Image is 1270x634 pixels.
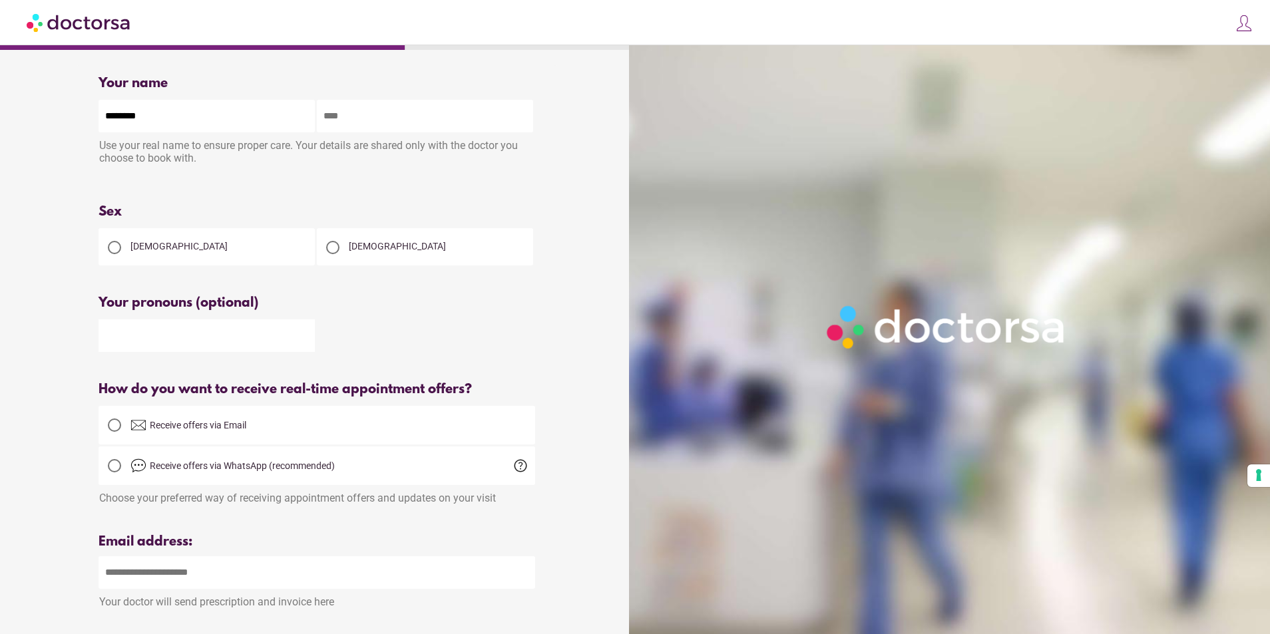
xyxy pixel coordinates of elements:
img: icons8-customer-100.png [1235,14,1253,33]
div: How do you want to receive real-time appointment offers? [99,382,535,397]
button: Your consent preferences for tracking technologies [1247,464,1270,487]
img: Logo-Doctorsa-trans-White-partial-flat.png [820,299,1074,355]
div: Your pronouns (optional) [99,295,535,311]
div: Your doctor will send prescription and invoice here [99,589,535,608]
span: [DEMOGRAPHIC_DATA] [130,241,228,251]
span: Receive offers via Email [150,420,246,430]
div: Your name [99,76,535,91]
span: help [513,458,529,474]
span: [DEMOGRAPHIC_DATA] [349,241,446,251]
img: email [130,417,146,433]
span: Receive offers via WhatsApp (recommended) [150,460,335,471]
div: Use your real name to ensure proper care. Your details are shared only with the doctor you choose... [99,132,535,174]
div: Email address: [99,534,535,550]
img: chat [130,458,146,474]
img: Doctorsa.com [27,7,132,37]
div: Choose your preferred way of receiving appointment offers and updates on your visit [99,485,535,504]
div: Sex [99,204,535,220]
